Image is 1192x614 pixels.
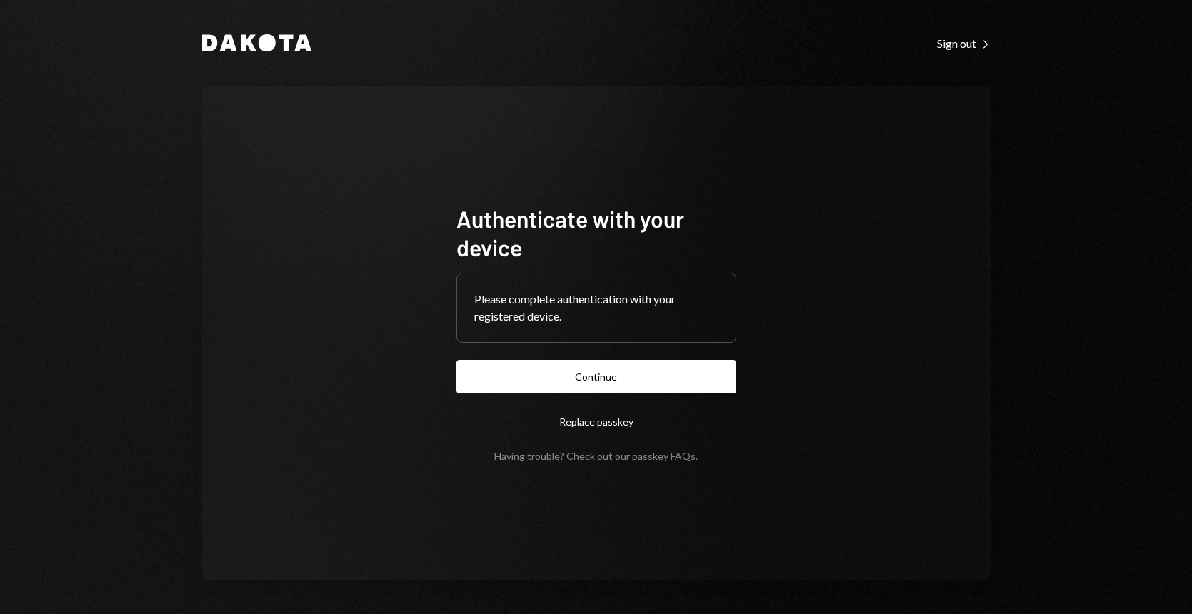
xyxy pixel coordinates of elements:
[937,35,991,51] a: Sign out
[494,450,698,462] div: Having trouble? Check out our .
[456,360,736,393] button: Continue
[456,204,736,261] h1: Authenticate with your device
[456,405,736,438] button: Replace passkey
[937,36,991,51] div: Sign out
[632,450,696,463] a: passkey FAQs
[474,291,718,325] div: Please complete authentication with your registered device.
